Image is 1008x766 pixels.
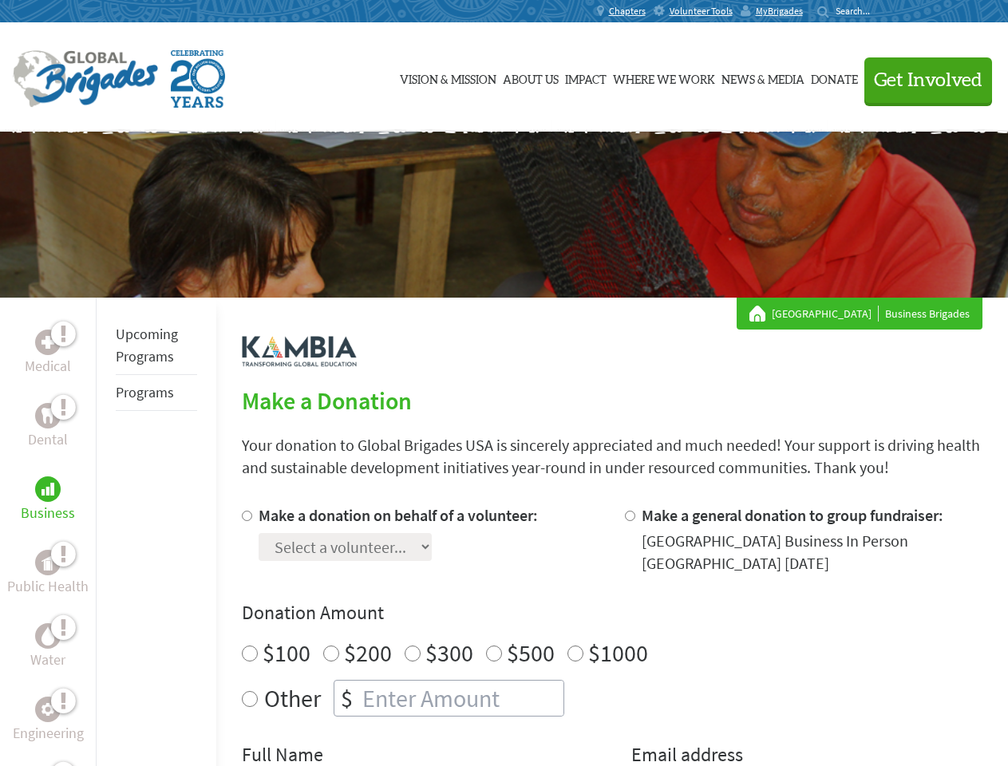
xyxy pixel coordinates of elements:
a: Public HealthPublic Health [7,550,89,598]
p: Public Health [7,575,89,598]
a: Impact [565,38,607,117]
div: Water [35,623,61,649]
p: Dental [28,428,68,451]
a: [GEOGRAPHIC_DATA] [772,306,879,322]
a: Vision & Mission [400,38,496,117]
input: Enter Amount [359,681,563,716]
a: Where We Work [613,38,715,117]
label: Make a donation on behalf of a volunteer: [259,505,538,525]
a: Upcoming Programs [116,325,178,365]
img: Water [42,626,54,645]
span: Get Involved [874,71,982,90]
h4: Donation Amount [242,600,982,626]
img: Global Brigades Celebrating 20 Years [171,50,225,108]
label: $300 [425,638,473,668]
span: MyBrigades [756,5,803,18]
a: MedicalMedical [25,330,71,377]
div: Engineering [35,697,61,722]
div: Public Health [35,550,61,575]
input: Search... [836,5,881,17]
span: Chapters [609,5,646,18]
div: Dental [35,403,61,428]
label: $200 [344,638,392,668]
a: EngineeringEngineering [13,697,84,744]
a: Programs [116,383,174,401]
span: Volunteer Tools [670,5,733,18]
li: Programs [116,375,197,411]
a: BusinessBusiness [21,476,75,524]
label: $500 [507,638,555,668]
div: $ [334,681,359,716]
p: Engineering [13,722,84,744]
img: Engineering [42,703,54,716]
a: WaterWater [30,623,65,671]
img: Medical [42,336,54,349]
img: Business [42,483,54,496]
p: Medical [25,355,71,377]
p: Water [30,649,65,671]
div: Medical [35,330,61,355]
p: Your donation to Global Brigades USA is sincerely appreciated and much needed! Your support is dr... [242,434,982,479]
div: [GEOGRAPHIC_DATA] Business In Person [GEOGRAPHIC_DATA] [DATE] [642,530,982,574]
label: Other [264,680,321,717]
h2: Make a Donation [242,386,982,415]
img: Dental [42,408,54,423]
div: Business Brigades [749,306,970,322]
label: Make a general donation to group fundraiser: [642,505,943,525]
a: News & Media [721,38,804,117]
label: $1000 [588,638,648,668]
a: DentalDental [28,403,68,451]
p: Business [21,502,75,524]
img: logo-kambia.png [242,336,357,367]
a: About Us [503,38,559,117]
label: $100 [263,638,310,668]
img: Global Brigades Logo [13,50,158,108]
div: Business [35,476,61,502]
img: Public Health [42,555,54,571]
a: Donate [811,38,858,117]
button: Get Involved [864,57,992,103]
li: Upcoming Programs [116,317,197,375]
